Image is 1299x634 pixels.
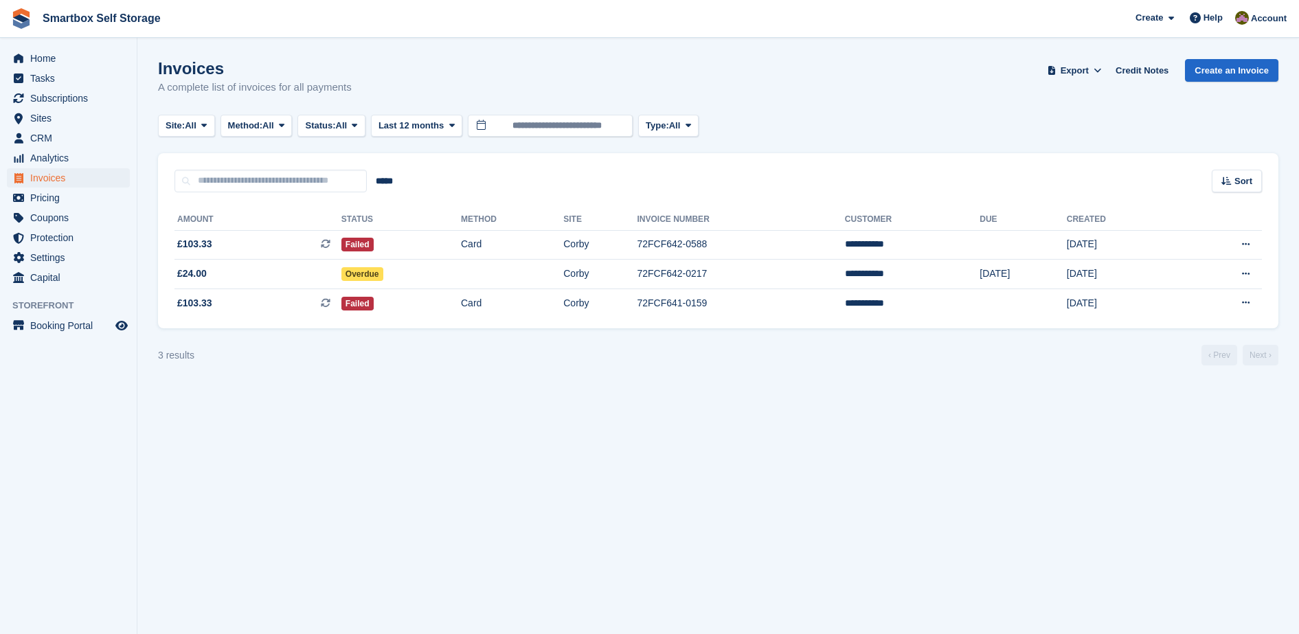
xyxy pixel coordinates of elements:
[1201,345,1237,365] a: Previous
[1067,209,1179,231] th: Created
[7,248,130,267] a: menu
[7,69,130,88] a: menu
[341,297,374,310] span: Failed
[980,209,1067,231] th: Due
[341,238,374,251] span: Failed
[563,209,637,231] th: Site
[30,228,113,247] span: Protection
[1067,260,1179,289] td: [DATE]
[177,296,212,310] span: £103.33
[1067,230,1179,260] td: [DATE]
[1136,11,1163,25] span: Create
[341,267,383,281] span: Overdue
[158,59,352,78] h1: Invoices
[1204,11,1223,25] span: Help
[30,69,113,88] span: Tasks
[7,128,130,148] a: menu
[305,119,335,133] span: Status:
[30,188,113,207] span: Pricing
[638,115,699,137] button: Type: All
[262,119,274,133] span: All
[37,7,166,30] a: Smartbox Self Storage
[637,209,844,231] th: Invoice Number
[1110,59,1174,82] a: Credit Notes
[980,260,1067,289] td: [DATE]
[1243,345,1278,365] a: Next
[563,288,637,317] td: Corby
[166,119,185,133] span: Site:
[177,237,212,251] span: £103.33
[174,209,341,231] th: Amount
[646,119,669,133] span: Type:
[637,260,844,289] td: 72FCF642-0217
[637,230,844,260] td: 72FCF642-0588
[7,89,130,108] a: menu
[7,109,130,128] a: menu
[1185,59,1278,82] a: Create an Invoice
[461,230,563,260] td: Card
[379,119,444,133] span: Last 12 months
[30,49,113,68] span: Home
[113,317,130,334] a: Preview store
[7,188,130,207] a: menu
[1199,345,1281,365] nav: Page
[1235,11,1249,25] img: Kayleigh Devlin
[7,49,130,68] a: menu
[30,128,113,148] span: CRM
[1251,12,1287,25] span: Account
[1044,59,1105,82] button: Export
[11,8,32,29] img: stora-icon-8386f47178a22dfd0bd8f6a31ec36ba5ce8667c1dd55bd0f319d3a0aa187defe.svg
[1234,174,1252,188] span: Sort
[461,209,563,231] th: Method
[7,148,130,168] a: menu
[297,115,365,137] button: Status: All
[30,208,113,227] span: Coupons
[371,115,462,137] button: Last 12 months
[336,119,348,133] span: All
[1061,64,1089,78] span: Export
[845,209,980,231] th: Customer
[158,80,352,95] p: A complete list of invoices for all payments
[158,115,215,137] button: Site: All
[177,267,207,281] span: £24.00
[1067,288,1179,317] td: [DATE]
[637,288,844,317] td: 72FCF641-0159
[341,209,461,231] th: Status
[461,288,563,317] td: Card
[185,119,196,133] span: All
[7,316,130,335] a: menu
[158,348,194,363] div: 3 results
[7,228,130,247] a: menu
[30,316,113,335] span: Booking Portal
[30,109,113,128] span: Sites
[563,260,637,289] td: Corby
[30,148,113,168] span: Analytics
[12,299,137,313] span: Storefront
[30,268,113,287] span: Capital
[30,248,113,267] span: Settings
[221,115,293,137] button: Method: All
[563,230,637,260] td: Corby
[30,89,113,108] span: Subscriptions
[228,119,263,133] span: Method:
[7,168,130,188] a: menu
[7,208,130,227] a: menu
[30,168,113,188] span: Invoices
[7,268,130,287] a: menu
[669,119,681,133] span: All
